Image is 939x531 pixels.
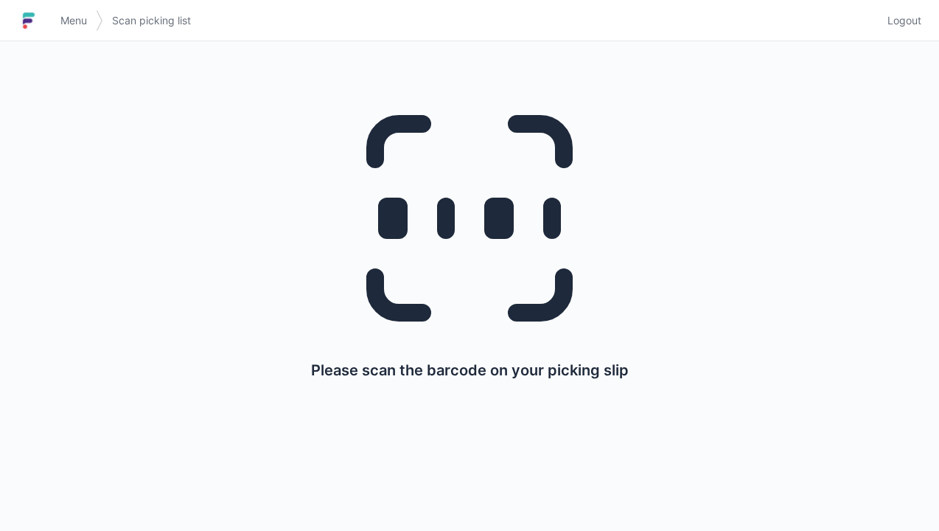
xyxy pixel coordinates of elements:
span: Logout [887,13,921,28]
a: Scan picking list [103,7,200,34]
a: Menu [52,7,96,34]
p: Please scan the barcode on your picking slip [311,360,629,381]
img: svg> [96,3,103,38]
span: Scan picking list [112,13,191,28]
span: Menu [60,13,87,28]
img: logo-small.jpg [18,9,40,32]
a: Logout [879,7,921,34]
